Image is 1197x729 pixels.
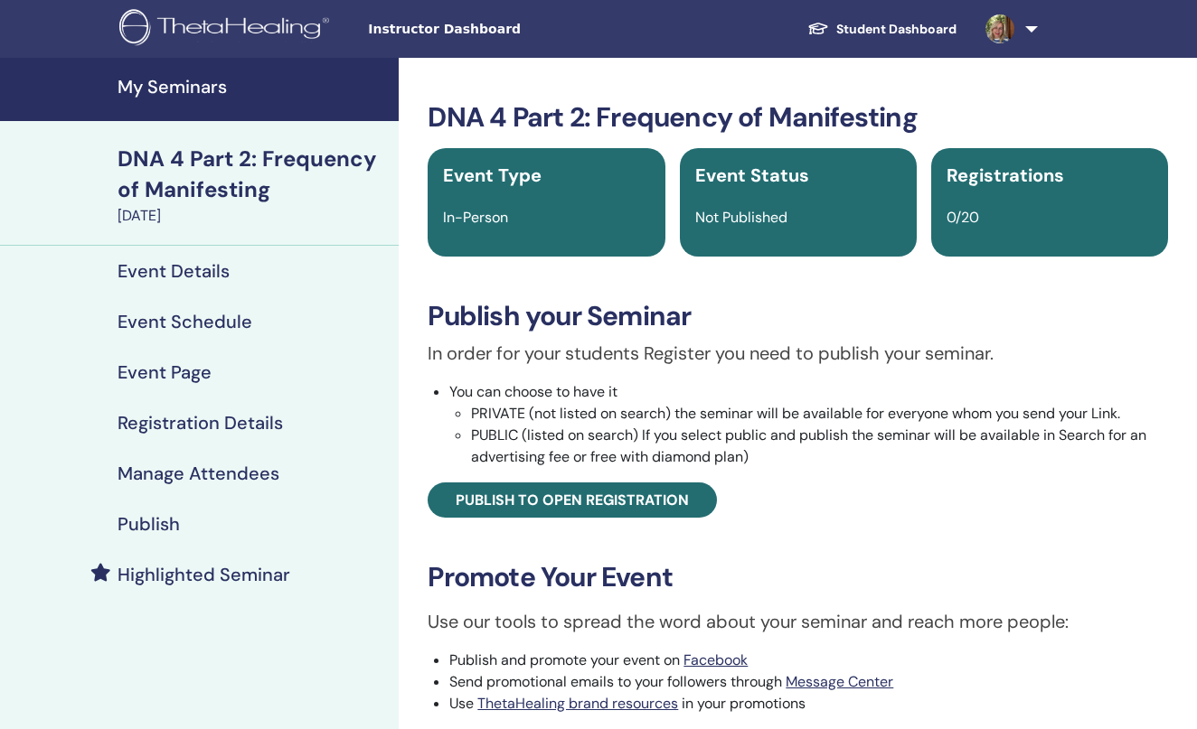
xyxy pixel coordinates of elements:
span: Registrations [947,164,1064,187]
li: PRIVATE (not listed on search) the seminar will be available for everyone whom you send your Link. [471,403,1168,425]
img: logo.png [119,9,335,50]
img: graduation-cap-white.svg [807,21,829,36]
li: Send promotional emails to your followers through [449,671,1168,693]
li: Publish and promote your event on [449,650,1168,671]
a: Message Center [786,672,893,691]
span: Instructor Dashboard [368,20,639,39]
h4: Manage Attendees [118,463,279,484]
div: [DATE] [118,205,388,227]
li: You can choose to have it [449,381,1168,468]
span: Not Published [695,208,787,227]
h4: Event Details [118,260,230,282]
img: default.jpg [985,14,1014,43]
h4: Event Page [118,361,212,383]
span: Publish to open registration [456,491,689,509]
span: Event Status [695,164,809,187]
a: Publish to open registration [428,482,717,518]
a: Facebook [683,650,748,669]
h3: DNA 4 Part 2: Frequency of Manifesting [428,101,1168,134]
span: In-Person [443,208,508,227]
a: Student Dashboard [793,13,971,46]
span: Event Type [443,164,542,187]
h4: Registration Details [118,412,283,434]
h4: Highlighted Seminar [118,564,290,585]
h4: Event Schedule [118,311,252,332]
h4: Publish [118,513,180,535]
div: DNA 4 Part 2: Frequency of Manifesting [118,144,388,205]
span: 0/20 [947,208,979,227]
p: In order for your students Register you need to publish your seminar. [428,340,1168,367]
a: DNA 4 Part 2: Frequency of Manifesting[DATE] [107,144,399,227]
h3: Promote Your Event [428,561,1168,593]
p: Use our tools to spread the word about your seminar and reach more people: [428,608,1168,635]
li: Use in your promotions [449,693,1168,715]
li: PUBLIC (listed on search) If you select public and publish the seminar will be available in Searc... [471,425,1168,468]
h3: Publish your Seminar [428,300,1168,332]
h4: My Seminars [118,76,388,98]
a: ThetaHealing brand resources [477,694,678,713]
